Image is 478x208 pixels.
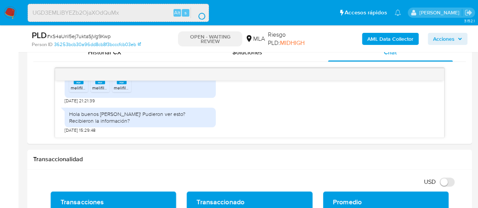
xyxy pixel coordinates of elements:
button: search-icon [190,8,206,18]
span: PDF [97,76,104,81]
span: melifile1452307406574182555.pdf [114,85,183,91]
span: s [184,9,187,16]
span: melifile1036023355831103659.pdf [92,85,161,91]
div: MLA [245,35,265,43]
b: Person ID [32,41,53,48]
span: Acciones [433,33,455,45]
span: # xS4aUril5ej7uktaSjVg9Kwp [47,32,111,40]
span: [DATE] 15:29:48 [65,127,96,133]
span: melifile2019121803129343255.pdf [71,85,139,91]
b: AML Data Collector [367,33,413,45]
span: Alt [174,9,180,16]
button: AML Data Collector [362,33,419,45]
span: MIDHIGH [280,39,304,47]
span: 3.152.1 [464,18,474,24]
span: Riesgo PLD: [268,31,321,47]
a: Notificaciones [394,9,401,16]
b: PLD [32,29,47,41]
span: PDF [75,76,82,81]
p: gabriela.sanchez@mercadolibre.com [419,9,462,16]
h1: Transaccionalidad [33,156,466,163]
button: Acciones [428,33,467,45]
a: Salir [464,9,472,17]
a: 36253bcb30a96dd8cb8f3bcccfcb03eb [54,41,141,48]
p: OPEN - WAITING REVIEW [178,31,242,46]
span: [DATE] 21:21:39 [65,98,95,104]
span: PDF [118,76,125,81]
input: Buscar usuario o caso... [28,8,209,18]
span: Accesos rápidos [345,9,387,17]
div: Hola buenos [PERSON_NAME]! Pudieron ver esto? Recibieron la información? [69,111,211,124]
